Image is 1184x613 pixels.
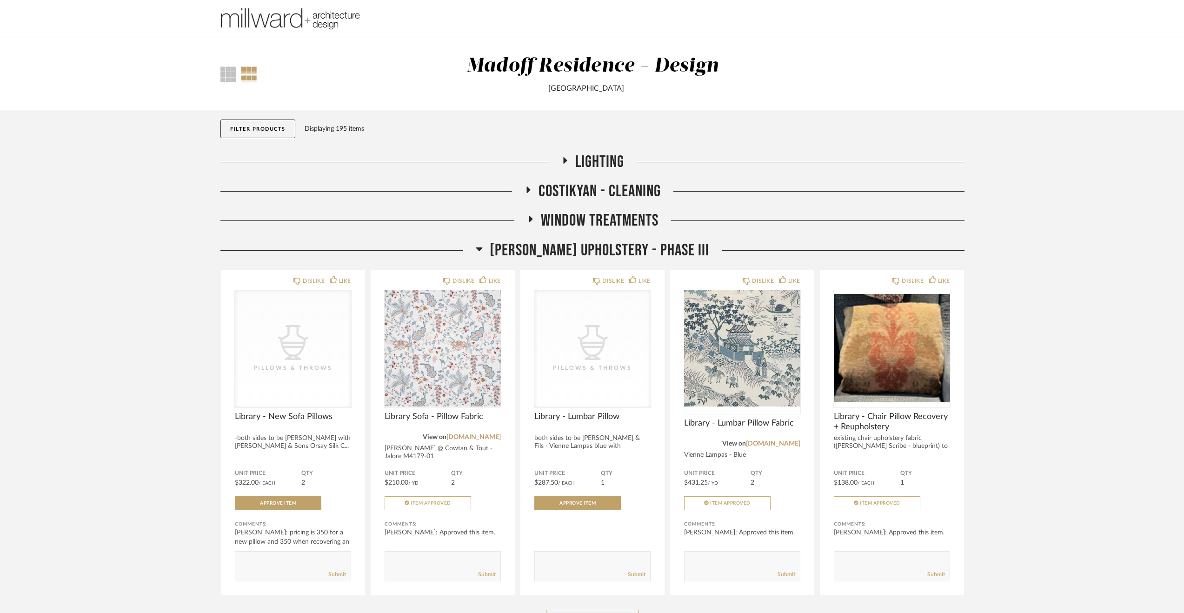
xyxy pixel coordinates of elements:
span: Unit Price [385,470,451,477]
span: Item Approved [860,501,900,506]
div: Comments: [684,520,800,529]
div: [GEOGRAPHIC_DATA] [347,83,825,94]
img: 1c8471d9-0066-44f3-9f8a-5d48d5a8bb4f.png [220,0,360,38]
div: [PERSON_NAME] @ Cowtan & Tout - Jalore M4179-01 [385,445,501,460]
div: LIKE [938,276,950,286]
div: [PERSON_NAME]: Approved this item. [385,528,501,537]
div: Madoff Residence - Design [466,56,718,76]
span: / Each [259,481,275,486]
div: DISLIKE [602,276,624,286]
span: 2 [751,480,754,486]
span: QTY [301,470,351,477]
span: View on [722,440,746,447]
img: undefined [684,290,800,406]
div: LIKE [788,276,800,286]
div: [PERSON_NAME]: Approved this item. [834,528,950,537]
span: Item Approved [411,501,451,506]
span: / YD [708,481,718,486]
span: Unit Price [684,470,751,477]
span: / YD [408,481,419,486]
span: $210.00 [385,480,408,486]
div: 0 [684,290,800,406]
a: Submit [328,571,346,579]
a: Submit [778,571,795,579]
span: Unit Price [834,470,900,477]
div: Displaying 195 items [305,124,960,134]
span: QTY [751,470,800,477]
span: $138.00 [834,480,858,486]
button: Approve Item [534,496,621,510]
span: [PERSON_NAME] Upholstery - Phase III [490,240,709,260]
div: LIKE [489,276,501,286]
span: QTY [601,470,651,477]
a: Submit [478,571,496,579]
div: LIKE [339,276,351,286]
button: Item Approved [834,496,920,510]
span: / Each [858,481,874,486]
span: 2 [301,480,305,486]
div: Comments: [235,520,351,529]
div: Comments: [834,520,950,529]
div: both sides to be [PERSON_NAME] & Fils - Vienne Lampas blue with [PERSON_NAME] & So... [534,434,651,458]
button: Filter Products [220,120,295,138]
div: Vienne Lampas - Blue [684,451,800,459]
div: DISLIKE [452,276,474,286]
span: Lighting [575,152,624,172]
span: Costikyan - Cleaning [539,181,661,201]
a: Submit [628,571,645,579]
span: $322.00 [235,480,259,486]
a: [DOMAIN_NAME] [746,440,800,447]
span: View on [423,434,446,440]
div: DISLIKE [752,276,774,286]
span: Approve Item [559,501,596,506]
div: -both sides to be [PERSON_NAME] with [PERSON_NAME] & Sons Orsay Silk C... [235,434,351,450]
div: Pillows & Throws [546,363,639,373]
img: undefined [834,290,950,406]
span: Window Treatments [541,211,659,231]
span: $287.50 [534,480,558,486]
a: Submit [927,571,945,579]
div: DISLIKE [902,276,924,286]
span: 1 [900,480,904,486]
span: $431.25 [684,480,708,486]
button: Approve Item [235,496,321,510]
span: Library - Lumbar Pillow [534,412,651,422]
a: [DOMAIN_NAME] [446,434,501,440]
div: LIKE [639,276,651,286]
div: Pillows & Throws [246,363,339,373]
span: Library Sofa - Pillow Fabric [385,412,501,422]
span: Item Approved [710,501,751,506]
span: 1 [601,480,605,486]
button: Item Approved [684,496,771,510]
div: existing chair upholstery fabric ([PERSON_NAME] Scribe - blueprint) to be on both sides, ... [834,434,950,458]
span: Library - Chair Pillow Recovery + Reupholstery [834,412,950,432]
div: [PERSON_NAME]: Approved this item. [684,528,800,537]
span: Unit Price [534,470,601,477]
span: Library - New Sofa Pillows [235,412,351,422]
div: [PERSON_NAME]: pricing is 350 for a new pillow and 350 when recovering an exi... [235,528,351,556]
span: / Each [558,481,575,486]
div: DISLIKE [303,276,325,286]
img: undefined [385,290,501,406]
button: Item Approved [385,496,471,510]
span: 2 [451,480,455,486]
span: Unit Price [235,470,301,477]
span: QTY [900,470,950,477]
span: Library - Lumbar Pillow Fabric [684,418,800,428]
span: QTY [451,470,501,477]
div: Comments: [385,520,501,529]
span: Approve Item [260,501,296,506]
